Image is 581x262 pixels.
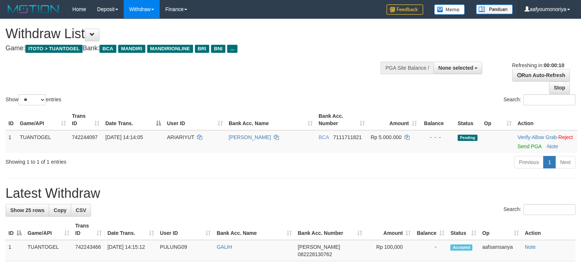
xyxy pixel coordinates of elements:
a: Allow Grab [532,134,557,140]
td: TUANTOGEL [25,240,72,261]
th: Date Trans.: activate to sort column descending [102,109,164,130]
span: Copy 7111711821 to clipboard [333,134,362,140]
span: Show 25 rows [10,207,44,213]
a: Stop [549,81,570,94]
th: Op: activate to sort column ascending [481,109,515,130]
th: Bank Acc. Number: activate to sort column ascending [295,219,365,240]
th: Trans ID: activate to sort column ascending [72,219,105,240]
span: Copy [54,207,66,213]
td: 1 [6,240,25,261]
button: None selected [433,62,482,74]
span: MANDIRI [118,45,145,53]
label: Search: [504,204,575,215]
th: Trans ID: activate to sort column ascending [69,109,102,130]
a: Reject [558,134,573,140]
th: Date Trans.: activate to sort column ascending [105,219,157,240]
a: GALIH [217,244,232,250]
th: ID: activate to sort column descending [6,219,25,240]
a: Next [555,156,575,168]
a: [PERSON_NAME] [229,134,271,140]
a: CSV [71,204,91,216]
span: BCA [99,45,116,53]
th: Status: activate to sort column ascending [447,219,479,240]
td: Rp 100,000 [365,240,414,261]
select: Showentries [18,94,46,105]
strong: 00:00:10 [544,62,564,68]
th: Status [455,109,481,130]
td: TUANTOGEL [17,130,69,153]
th: Bank Acc. Name: activate to sort column ascending [226,109,316,130]
th: Amount: activate to sort column ascending [365,219,414,240]
span: Rp 5.000.000 [371,134,402,140]
h4: Game: Bank: [6,45,380,52]
th: Balance [420,109,455,130]
td: 742243466 [72,240,105,261]
th: Bank Acc. Number: activate to sort column ascending [316,109,368,130]
span: ITOTO > TUANTOGEL [25,45,83,53]
th: Bank Acc. Name: activate to sort column ascending [214,219,295,240]
img: panduan.png [476,4,513,14]
span: [DATE] 14:14:05 [105,134,143,140]
span: CSV [76,207,86,213]
span: [PERSON_NAME] [298,244,340,250]
a: Copy [49,204,71,216]
a: Send PGA [518,143,541,149]
span: Refreshing in: [512,62,564,68]
div: Showing 1 to 1 of 1 entries [6,155,237,165]
img: Feedback.jpg [386,4,423,15]
input: Search: [523,94,575,105]
th: Game/API: activate to sort column ascending [25,219,72,240]
span: Accepted [450,244,472,251]
td: 1 [6,130,17,153]
input: Search: [523,204,575,215]
th: Balance: activate to sort column ascending [414,219,447,240]
span: 742244097 [72,134,98,140]
td: [DATE] 14:15:12 [105,240,157,261]
a: Note [525,244,536,250]
span: ... [227,45,237,53]
td: aafsamsanya [479,240,522,261]
h1: Withdraw List [6,26,380,41]
span: Pending [458,135,477,141]
th: Op: activate to sort column ascending [479,219,522,240]
span: None selected [438,65,473,71]
span: · [532,134,558,140]
span: MANDIRIONLINE [147,45,193,53]
th: User ID: activate to sort column ascending [164,109,226,130]
td: PULUNG09 [157,240,214,261]
span: BCA [319,134,329,140]
span: BRI [195,45,209,53]
th: Game/API: activate to sort column ascending [17,109,69,130]
th: ID [6,109,17,130]
span: Copy 082228130762 to clipboard [298,251,332,257]
th: Action [522,219,575,240]
th: Amount: activate to sort column ascending [368,109,420,130]
th: User ID: activate to sort column ascending [157,219,214,240]
td: - [414,240,447,261]
h1: Latest Withdraw [6,186,575,201]
td: · · [515,130,577,153]
a: Verify [518,134,530,140]
label: Show entries [6,94,61,105]
a: 1 [543,156,556,168]
a: Previous [514,156,544,168]
div: PGA Site Balance / [381,62,433,74]
a: Note [547,143,558,149]
img: Button%20Memo.svg [434,4,465,15]
a: Run Auto-Refresh [512,69,570,81]
span: BNI [211,45,225,53]
div: - - - [423,134,452,141]
img: MOTION_logo.png [6,4,61,15]
th: Action [515,109,577,130]
a: Show 25 rows [6,204,49,216]
label: Search: [504,94,575,105]
span: ARIARIYUT [167,134,194,140]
